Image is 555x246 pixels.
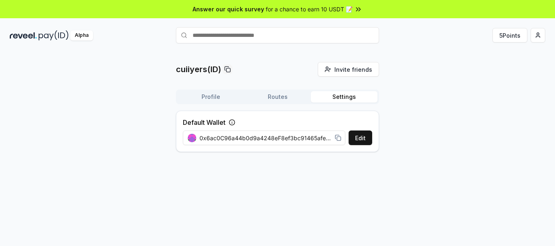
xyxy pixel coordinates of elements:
[193,5,264,13] span: Answer our quick survey
[70,30,93,41] div: Alpha
[199,134,332,142] span: 0x6ac0C96a44b0d9a4248eF8ef3bc91465afe14B03
[10,30,37,41] img: reveel_dark
[39,30,69,41] img: pay_id
[183,118,225,127] label: Default Wallet
[244,91,311,103] button: Routes
[349,130,372,145] button: Edit
[334,65,372,74] span: Invite friends
[311,91,377,103] button: Settings
[318,62,379,77] button: Invite friends
[266,5,353,13] span: for a chance to earn 10 USDT 📝
[178,91,244,103] button: Profile
[176,64,221,75] p: cuiiyers(ID)
[492,28,527,43] button: 5Points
